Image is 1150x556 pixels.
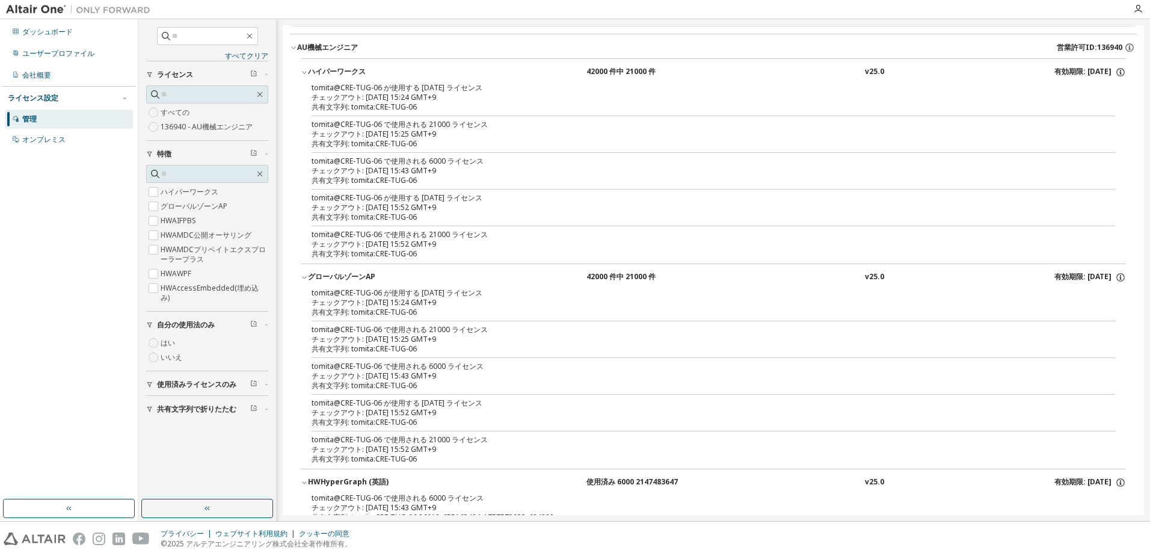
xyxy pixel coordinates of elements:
[1054,272,1112,283] font: 有効期限: [DATE]
[865,67,884,78] div: v25.0
[312,344,1086,354] div: 共有文字列: tomita:CRE-TUG-06
[301,469,1126,496] button: HWHyperGraph (英語)使用済み 6000 2147483647v25.0有効期限: [DATE]
[250,380,257,389] span: Clear filter
[1054,477,1112,488] font: 有効期限: [DATE]
[312,371,1086,381] div: チェックアウト: [DATE] 15:43 GMT+9
[161,105,192,120] label: すべての
[1054,67,1112,78] font: 有効期限: [DATE]
[157,320,215,330] span: 自分の使用法のみ
[146,396,268,422] button: 共有文字列で折りたたむ
[93,533,105,545] img: instagram.svg
[312,307,1086,317] div: 共有文字列: tomita:CRE-TUG-06
[161,120,255,134] label: 136940 - AU機械エンジニア
[312,83,1086,93] div: tomita@CRE-TUG-06 が使用する [DATE] ライセンス
[312,176,1086,185] div: 共有文字列: tomita:CRE-TUG-06
[22,49,94,58] div: ユーザープロファイル
[250,70,257,79] span: Clear filter
[161,228,254,242] label: HWAMDC公開オーサリング
[308,477,416,488] div: HWHyperGraph (英語)
[312,139,1086,149] div: 共有文字列: tomita:CRE-TUG-06
[312,325,1086,335] div: tomita@CRE-TUG-06 で使用される 21000 ライセンス
[312,166,1086,176] div: チェックアウト: [DATE] 15:43 GMT+9
[312,288,1086,298] div: tomita@CRE-TUG-06 が使用する [DATE] ライセンス
[312,298,1086,307] div: チェックアウト: [DATE] 15:24 GMT+9
[161,185,221,199] label: ハイパーワークス
[312,120,1086,129] div: tomita@CRE-TUG-06 で使用される 21000 ライセンス
[161,242,268,267] label: HWAMDCプリベイトエクスプローラープラス
[8,93,58,103] div: ライセンス設定
[308,67,416,78] div: ハイパーワークス
[312,203,1086,212] div: チェックアウト: [DATE] 15:52 GMT+9
[250,320,257,330] span: Clear filter
[250,404,257,414] span: Clear filter
[161,281,268,305] label: HWAccessEmbedded(埋め込み)
[301,264,1126,291] button: グローバルゾーンAP42000 件中 21000 件v25.0有効期限: [DATE]
[22,114,37,124] div: 管理
[157,70,193,79] span: ライセンス
[161,267,194,281] label: HWAWPF
[157,380,236,389] span: 使用済みライセンスのみ
[586,477,695,488] div: 使用済み 6000 2147483647
[312,335,1086,344] div: チェックアウト: [DATE] 15:25 GMT+9
[312,156,1086,166] div: tomita@CRE-TUG-06 で使用される 6000 ライセンス
[6,4,156,16] img: アルタイルワン
[1057,43,1122,52] span: 営業許可ID:136940
[312,230,1086,239] div: tomita@CRE-TUG-06 で使用される 21000 ライセンス
[146,61,268,88] button: ライセンス
[312,398,1086,408] div: tomita@CRE-TUG-06 が使用する [DATE] ライセンス
[312,239,1086,249] div: チェックアウト: [DATE] 15:52 GMT+9
[312,493,1086,503] div: tomita@CRE-TUG-06 で使用される 6000 ライセンス
[865,272,884,283] div: v25.0
[146,312,268,338] button: 自分の使用法のみ
[167,539,352,549] font: 2025 アルテアエンジニアリング株式会社全著作権所有。
[112,533,125,545] img: linkedin.svg
[312,362,1086,371] div: tomita@CRE-TUG-06 で使用される 6000 ライセンス
[22,27,73,37] div: ダッシュボード
[161,350,185,365] label: いいえ
[312,435,1086,445] div: tomita@CRE-TUG-06 で使用される 21000 ライセンス
[865,477,884,488] div: v25.0
[157,404,236,414] span: 共有文字列で折りたたむ
[312,445,1086,454] div: チェックアウト: [DATE] 15:52 GMT+9
[161,529,215,539] div: プライバシー
[297,42,358,52] font: AU機械エンジニア
[312,418,1086,427] div: 共有文字列: tomita:CRE-TUG-06
[586,67,695,78] div: 42000 件中 21000 件
[146,51,268,61] a: すべてクリア
[132,533,150,545] img: youtube.svg
[157,149,171,159] span: 特徴
[161,214,198,228] label: HWAIFPBS
[312,503,1086,513] div: チェックアウト: [DATE] 15:43 GMT+9
[312,102,1086,112] div: 共有文字列: tomita:CRE-TUG-06
[312,212,1086,222] div: 共有文字列: tomita:CRE-TUG-06
[146,371,268,398] button: 使用済みライセンスのみ
[312,193,1086,203] div: tomita@CRE-TUG-06 が使用する [DATE] ライセンス
[312,381,1086,391] div: 共有文字列: tomita:CRE-TUG-06
[161,336,177,350] label: はい
[73,533,85,545] img: facebook.svg
[161,539,357,549] p: ©
[4,533,66,545] img: altair_logo.svg
[312,408,1086,418] div: チェックアウト: [DATE] 15:52 GMT+9
[312,129,1086,139] div: チェックアウト: [DATE] 15:25 GMT+9
[146,141,268,167] button: 特徴
[22,135,66,144] div: オンプレミス
[215,529,299,539] div: ウェブサイト利用規約
[161,199,230,214] label: グローバルゾーンAP
[308,272,416,283] div: グローバルゾーンAP
[250,149,257,159] span: Clear filter
[301,59,1126,85] button: ハイパーワークス42000 件中 21000 件v25.0有効期限: [DATE]
[312,249,1086,259] div: 共有文字列: tomita:CRE-TUG-06
[312,93,1086,102] div: チェックアウト: [DATE] 15:24 GMT+9
[22,70,51,80] div: 会社概要
[586,272,695,283] div: 42000 件中 21000 件
[312,454,1086,464] div: 共有文字列: tomita:CRE-TUG-06
[312,513,1086,522] div: 共有文字列: tomita:CRE-TUG-06:26912_655163424_1757573033_684882
[290,34,1137,61] button: AU機械エンジニア営業許可ID:136940
[299,529,357,539] div: クッキーの同意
